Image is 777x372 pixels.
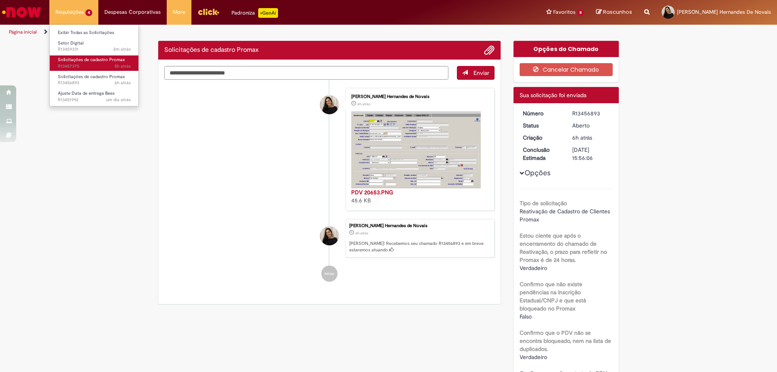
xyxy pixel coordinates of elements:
time: 27/08/2025 11:43:17 [106,97,131,103]
span: Verdadeiro [520,353,547,361]
div: 28/08/2025 10:55:58 [572,134,610,142]
dt: Status [517,121,567,130]
div: Bianca Paina Hernandes de Novais [320,227,339,245]
span: R13456893 [58,80,131,86]
div: Padroniza [231,8,278,18]
li: Bianca Paina Hernandes de Novais [164,219,495,258]
span: [PERSON_NAME] Hernandes De Novais [677,9,771,15]
p: [PERSON_NAME]! Recebemos seu chamado R13456893 e em breve estaremos atuando. [349,240,490,253]
span: 8 [577,9,584,16]
div: R13456893 [572,109,610,117]
span: Solicitações de cadastro Promax [58,74,125,80]
a: Rascunhos [596,9,632,16]
span: R13459331 [58,46,131,53]
span: Favoritos [553,8,575,16]
span: Rascunhos [603,8,632,16]
span: 5h atrás [115,63,131,69]
span: Reativação de Cadastro de Clientes Promax [520,208,611,223]
b: Confirmo que não existe pendências na Inscrição Estadual/CNPJ e que está bloqueado no Promax [520,281,586,312]
span: um dia atrás [106,97,131,103]
span: Despesas Corporativas [104,8,161,16]
span: Enviar [473,69,489,77]
b: Tipo de solicitação [520,200,567,207]
span: R13451992 [58,97,131,103]
b: Confirmo que o PDV não se encontra bloqueado, nem na lista de duplicados. [520,329,611,353]
time: 28/08/2025 10:55:58 [572,134,592,141]
time: 28/08/2025 16:54:09 [113,46,131,52]
a: PDV 20653.PNG [351,189,393,196]
img: click_logo_yellow_360x200.png [197,6,219,18]
time: 28/08/2025 10:55:58 [355,231,368,236]
div: Opções do Chamado [514,41,619,57]
textarea: Digite sua mensagem aqui... [164,66,448,80]
a: Aberto R13451992 : Ajuste Data de entrega Bees [50,89,139,104]
span: Falso [520,313,532,320]
span: Solicitações de cadastro Promax [58,57,125,63]
time: 28/08/2025 10:55:48 [357,102,370,106]
span: R13457375 [58,63,131,70]
ul: Histórico de tíquete [164,80,495,290]
div: [DATE] 15:56:06 [572,146,610,162]
ul: Trilhas de página [6,25,512,40]
span: More [173,8,185,16]
span: 6h atrás [115,80,131,86]
span: 6h atrás [357,102,370,106]
div: [PERSON_NAME] Hernandes de Novais [351,94,486,99]
div: 45.6 KB [351,188,486,204]
span: Requisições [55,8,84,16]
p: +GenAi [258,8,278,18]
dt: Número [517,109,567,117]
a: Página inicial [9,29,37,35]
span: Setor Digital [58,40,83,46]
a: Aberto R13457375 : Solicitações de cadastro Promax [50,55,139,70]
div: [PERSON_NAME] Hernandes de Novais [349,223,490,228]
div: Bianca Paina Hernandes de Novais [320,96,339,114]
div: Aberto [572,121,610,130]
time: 28/08/2025 10:56:03 [115,80,131,86]
span: 2m atrás [113,46,131,52]
dt: Conclusão Estimada [517,146,567,162]
span: Sua solicitação foi enviada [520,91,586,99]
img: ServiceNow [1,4,42,20]
b: Estou ciente que após o encerramento do chamado de Reativação, o prazo para refletir no Promax é ... [520,232,607,264]
button: Adicionar anexos [484,45,495,55]
a: Aberto R13459331 : Setor Digital [50,39,139,54]
span: 6h atrás [355,231,368,236]
ul: Requisições [49,24,139,106]
span: Ajuste Data de entrega Bees [58,90,115,96]
span: 6h atrás [572,134,592,141]
h2: Solicitações de cadastro Promax Histórico de tíquete [164,47,259,54]
span: 4 [85,9,92,16]
a: Aberto R13456893 : Solicitações de cadastro Promax [50,72,139,87]
button: Enviar [457,66,495,80]
dt: Criação [517,134,567,142]
span: Verdadeiro [520,264,547,272]
a: Exibir Todas as Solicitações [50,28,139,37]
button: Cancelar Chamado [520,63,613,76]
